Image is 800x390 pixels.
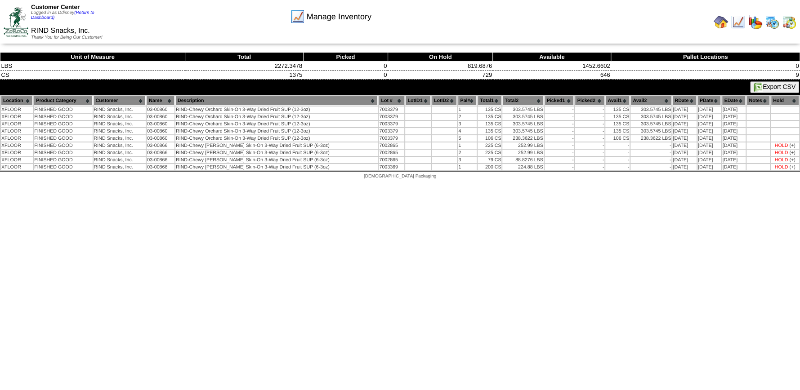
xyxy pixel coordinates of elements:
td: 303.5745 LBS [630,128,671,134]
td: RIND Snacks, Inc. [94,106,146,113]
td: FINISHED GOOD [34,157,92,163]
td: - [545,164,574,170]
td: RIND-Chewy Orchard Skin-On 3-Way Dried Fruit SUP (12-3oz) [175,121,378,127]
div: HOLD [775,143,788,148]
td: 9 [611,71,800,80]
td: [DATE] [722,121,746,127]
th: Customer [94,96,146,106]
td: XFLOOR [1,128,33,134]
td: XFLOOR [1,121,33,127]
td: CS [0,71,185,80]
td: 2 [458,114,477,120]
td: XFLOOR [1,157,33,163]
td: 135 CS [478,128,501,134]
td: [DATE] [672,128,696,134]
th: Product Category [34,96,92,106]
img: line_graph.gif [291,9,305,24]
td: - [630,142,671,149]
td: RIND Snacks, Inc. [94,150,146,156]
td: [DATE] [697,142,721,149]
td: [DATE] [722,150,746,156]
th: Description [175,96,378,106]
th: Avail2 [630,96,671,106]
td: [DATE] [672,114,696,120]
td: 1 [458,142,477,149]
span: Thank You for Being Our Customer! [31,35,103,40]
td: 225 CS [478,142,501,149]
div: HOLD [775,157,788,163]
td: 303.5745 LBS [630,106,671,113]
td: [DATE] [722,128,746,134]
button: Export CSV [750,81,799,93]
td: XFLOOR [1,135,33,142]
td: 79 CS [478,157,501,163]
td: 7003379 [379,106,404,113]
td: - [545,150,574,156]
td: RIND-Chewy Orchard Skin-On 3-Way Dried Fruit SUP (12-3oz) [175,106,378,113]
td: - [630,157,671,163]
td: XFLOOR [1,150,33,156]
th: Pallet Locations [611,53,800,62]
td: [DATE] [697,135,721,142]
td: 0 [303,71,388,80]
th: Lot # [379,96,404,106]
img: graph.gif [748,15,762,29]
th: Unit of Measure [0,53,185,62]
td: - [545,142,574,149]
td: 7002865 [379,150,404,156]
td: 303.5745 LBS [502,114,543,120]
td: - [575,150,604,156]
td: XFLOOR [1,164,33,170]
td: 819.6876 [388,62,493,71]
td: 03-00860 [147,121,174,127]
img: line_graph.gif [731,15,745,29]
span: Customer Center [31,4,80,10]
td: FINISHED GOOD [34,135,92,142]
td: - [545,121,574,127]
td: RIND Snacks, Inc. [94,142,146,149]
td: RIND-Chewy Orchard Skin-On 3-Way Dried Fruit SUP (12-3oz) [175,135,378,142]
img: calendarinout.gif [782,15,796,29]
td: [DATE] [672,157,696,163]
span: Manage Inventory [307,12,371,22]
td: RIND-Chewy Orchard Skin-On 3-Way Dried Fruit SUP (12-3oz) [175,128,378,134]
td: - [605,150,630,156]
td: 729 [388,71,493,80]
th: RDate [672,96,696,106]
td: FINISHED GOOD [34,150,92,156]
td: XFLOOR [1,106,33,113]
td: 1452.6602 [493,62,611,71]
td: 03-00866 [147,142,174,149]
td: 303.5745 LBS [502,106,543,113]
td: [DATE] [672,121,696,127]
td: - [545,106,574,113]
td: 225 CS [478,150,501,156]
td: 303.5745 LBS [502,128,543,134]
td: 303.5745 LBS [630,114,671,120]
td: - [575,135,604,142]
th: Notes [746,96,770,106]
td: 2 [458,150,477,156]
div: HOLD [775,150,788,155]
img: ZoRoCo_Logo(Green%26Foil)%20jpg.webp [4,7,28,37]
td: [DATE] [697,121,721,127]
td: 135 CS [478,121,501,127]
td: - [575,128,604,134]
td: RIND Snacks, Inc. [94,114,146,120]
th: Picked [303,53,388,62]
td: - [575,106,604,113]
td: RIND-Chewy [PERSON_NAME] Skin-On 3-Way Dried Fruit SUP (6-3oz) [175,142,378,149]
td: 106 CS [478,135,501,142]
td: [DATE] [672,142,696,149]
td: 03-00866 [147,157,174,163]
td: 1375 [185,71,304,80]
td: 224.88 LBS [502,164,543,170]
td: [DATE] [722,157,746,163]
td: 106 CS [605,135,630,142]
td: 3 [458,121,477,127]
td: [DATE] [697,150,721,156]
td: 7003379 [379,114,404,120]
div: (+) [789,157,795,163]
td: 0 [303,62,388,71]
td: 4 [458,128,477,134]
